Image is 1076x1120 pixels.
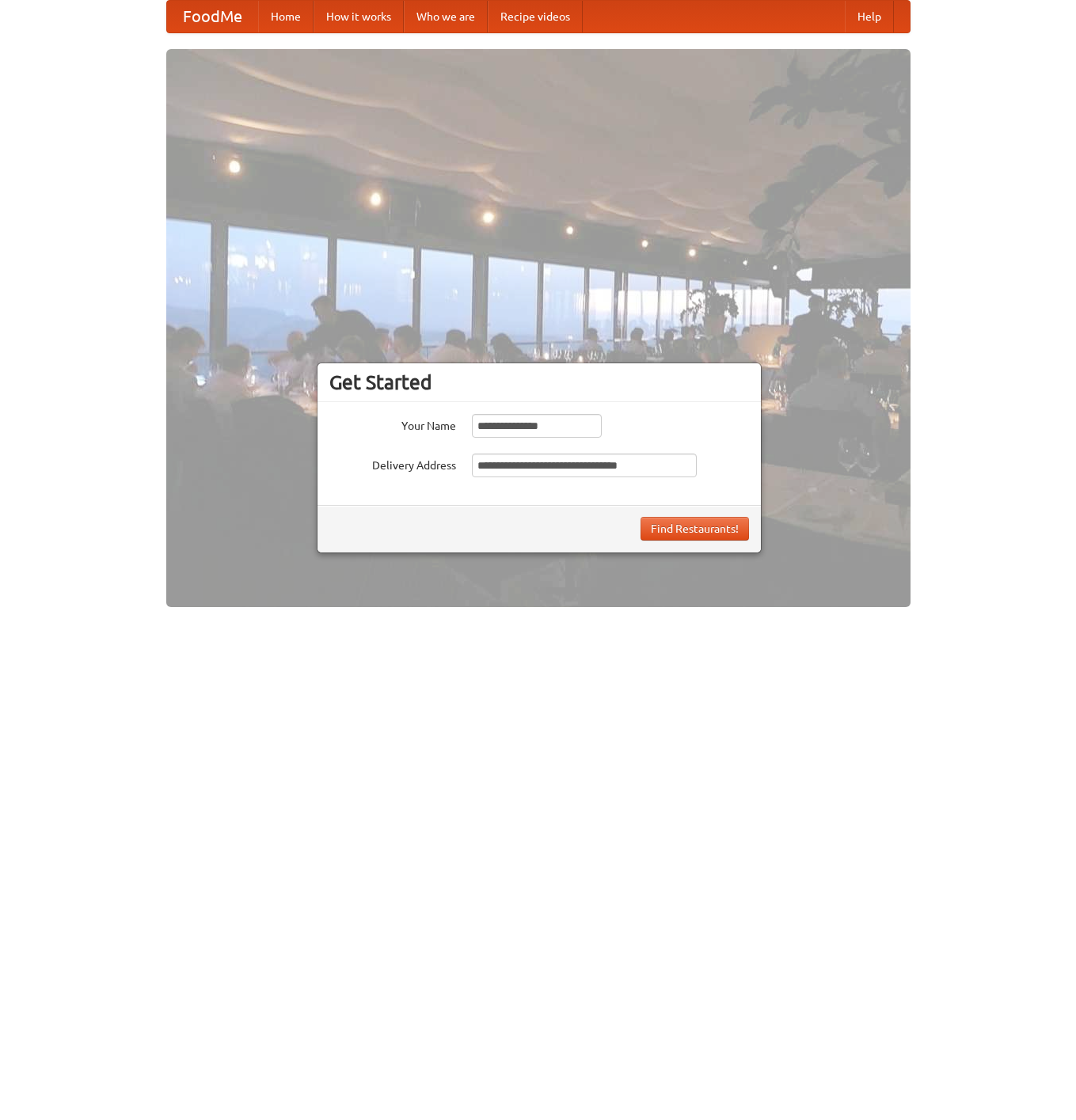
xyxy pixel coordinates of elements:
a: Recipe videos [488,1,583,32]
label: Your Name [329,414,456,434]
label: Delivery Address [329,454,456,473]
a: How it works [314,1,404,32]
button: Find Restaurants! [641,517,749,541]
h3: Get Started [329,370,749,394]
a: FoodMe [167,1,258,32]
a: Home [258,1,314,32]
a: Who we are [404,1,488,32]
a: Help [845,1,894,32]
